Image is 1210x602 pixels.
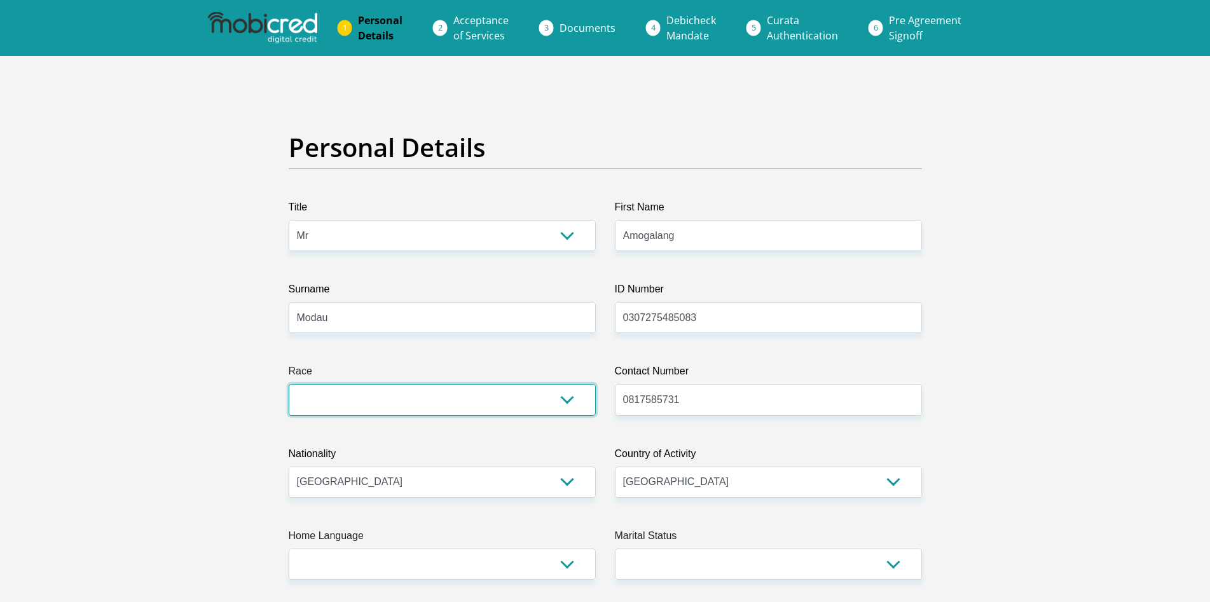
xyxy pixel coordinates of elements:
[615,446,922,467] label: Country of Activity
[549,15,626,41] a: Documents
[208,12,317,44] img: mobicred logo
[358,13,402,43] span: Personal Details
[615,302,922,333] input: ID Number
[666,13,716,43] span: Debicheck Mandate
[560,21,615,35] span: Documents
[615,528,922,549] label: Marital Status
[289,302,596,333] input: Surname
[289,446,596,467] label: Nationality
[767,13,838,43] span: Curata Authentication
[289,528,596,549] label: Home Language
[615,364,922,384] label: Contact Number
[289,132,922,163] h2: Personal Details
[453,13,509,43] span: Acceptance of Services
[615,200,922,220] label: First Name
[289,364,596,384] label: Race
[289,282,596,302] label: Surname
[757,8,848,48] a: CurataAuthentication
[615,220,922,251] input: First Name
[615,282,922,302] label: ID Number
[615,384,922,415] input: Contact Number
[443,8,519,48] a: Acceptanceof Services
[289,200,596,220] label: Title
[879,8,972,48] a: Pre AgreementSignoff
[889,13,961,43] span: Pre Agreement Signoff
[656,8,726,48] a: DebicheckMandate
[348,8,413,48] a: PersonalDetails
